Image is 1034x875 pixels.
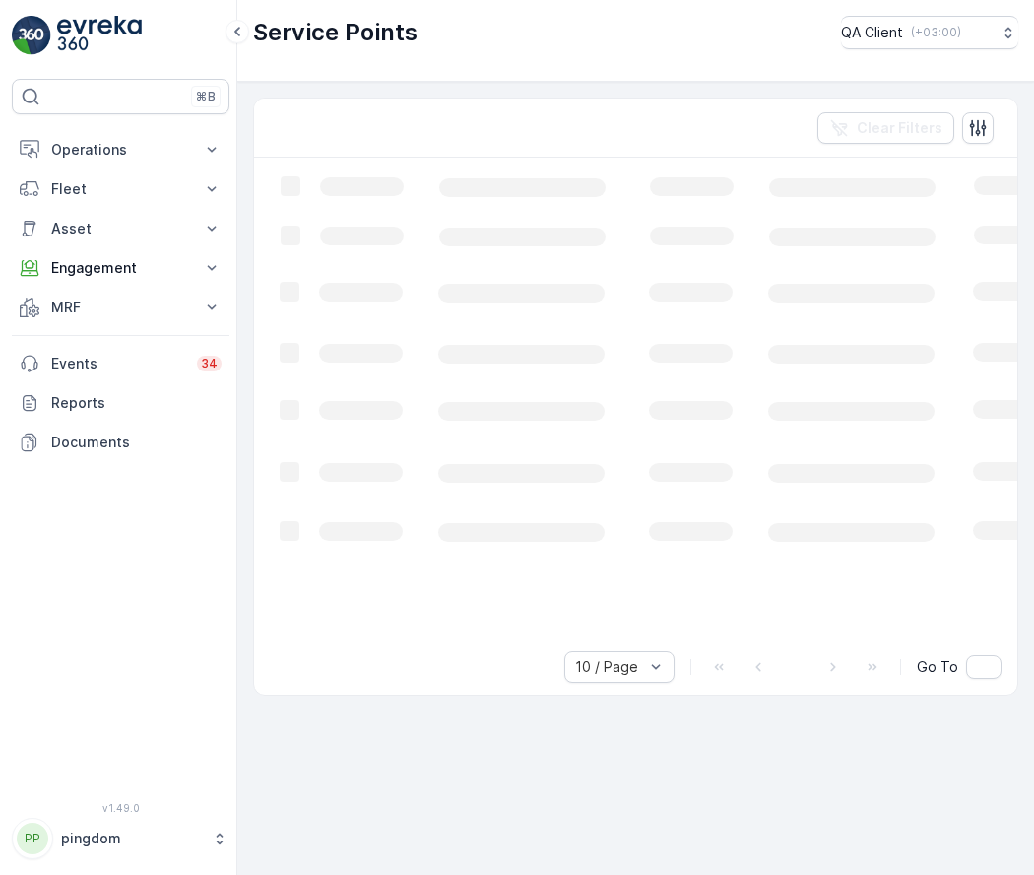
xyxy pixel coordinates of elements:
p: Events [51,354,185,373]
a: Events34 [12,344,229,383]
button: Asset [12,209,229,248]
div: PP [17,823,48,854]
span: v 1.49.0 [12,802,229,814]
p: pingdom [61,829,202,848]
img: logo_light-DOdMpM7g.png [57,16,142,55]
p: Reports [51,393,222,413]
button: QA Client(+03:00) [841,16,1018,49]
button: Fleet [12,169,229,209]
a: Reports [12,383,229,423]
button: PPpingdom [12,818,229,859]
p: ⌘B [196,89,216,104]
span: Go To [917,657,958,677]
p: Fleet [51,179,190,199]
button: Engagement [12,248,229,288]
p: 34 [201,356,218,371]
p: Asset [51,219,190,238]
p: QA Client [841,23,903,42]
button: MRF [12,288,229,327]
img: logo [12,16,51,55]
p: Operations [51,140,190,160]
a: Documents [12,423,229,462]
p: Clear Filters [857,118,942,138]
button: Operations [12,130,229,169]
p: ( +03:00 ) [911,25,961,40]
button: Clear Filters [817,112,954,144]
p: MRF [51,298,190,317]
p: Documents [51,433,222,452]
p: Service Points [253,17,418,48]
p: Engagement [51,258,190,278]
